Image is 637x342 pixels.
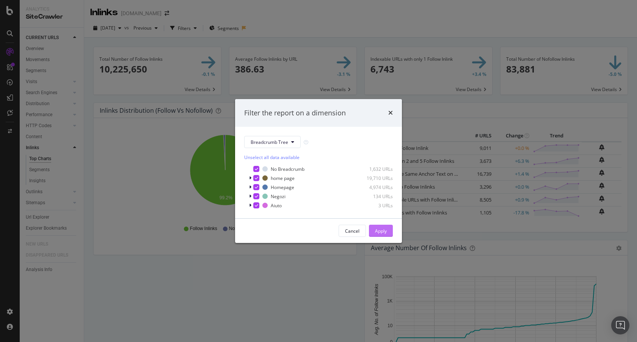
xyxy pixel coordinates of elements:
div: Negozi [271,193,286,200]
div: Filter the report on a dimension [244,108,346,118]
div: times [388,108,393,118]
span: Breadcrumb Tree [251,139,288,145]
div: 19,710 URLs [356,175,393,181]
div: 4,974 URLs [356,184,393,191]
div: Aiuto [271,202,282,209]
div: modal [235,99,402,243]
div: 134 URLs [356,193,393,200]
div: Unselect all data available [244,154,393,161]
div: 1,632 URLs [356,166,393,172]
div: Apply [375,228,387,234]
div: 3 URLs [356,202,393,209]
button: Breadcrumb Tree [244,136,301,148]
div: No Breadcrumb [271,166,304,172]
div: Homepage [271,184,294,191]
div: home page [271,175,295,181]
button: Cancel [339,225,366,237]
div: Open Intercom Messenger [611,316,629,334]
div: Cancel [345,228,359,234]
button: Apply [369,225,393,237]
